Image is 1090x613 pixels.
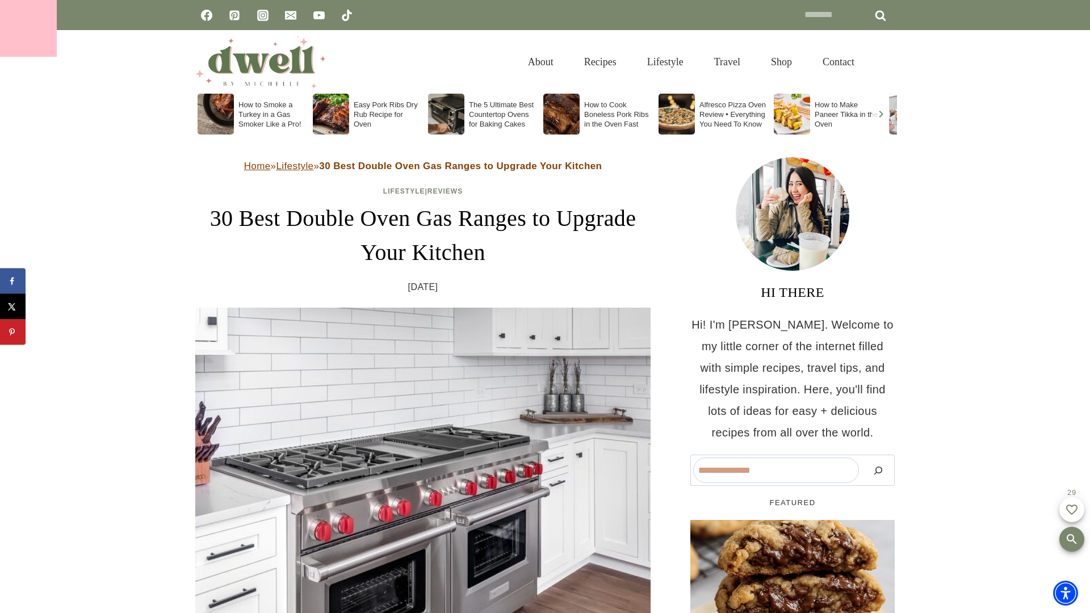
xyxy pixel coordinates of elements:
[319,161,602,171] strong: 30 Best Double Oven Gas Ranges to Upgrade Your Kitchen
[195,36,326,88] img: DWELL by michelle
[336,4,358,27] a: TikTok
[276,161,313,171] a: Lifestyle
[244,161,602,171] span: » »
[632,42,699,82] a: Lifestyle
[244,161,271,171] a: Home
[383,187,425,195] a: Lifestyle
[690,497,895,509] h5: FEATURED
[223,4,246,27] a: Pinterest
[569,42,632,82] a: Recipes
[513,42,870,82] nav: Primary Navigation
[383,187,463,195] span: |
[690,314,895,443] p: Hi! I'm [PERSON_NAME]. Welcome to my little corner of the internet filled with simple recipes, tr...
[195,201,651,270] h1: 30 Best Double Oven Gas Ranges to Upgrade Your Kitchen
[699,42,756,82] a: Travel
[807,42,870,82] a: Contact
[408,279,438,296] time: [DATE]
[756,42,807,82] a: Shop
[690,282,895,303] h3: HI THERE
[1053,581,1078,606] div: Accessibility Menu
[195,4,218,27] a: Facebook
[251,4,274,27] a: Instagram
[308,4,330,27] a: YouTube
[279,4,302,27] a: Email
[513,42,569,82] a: About
[427,187,463,195] a: Reviews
